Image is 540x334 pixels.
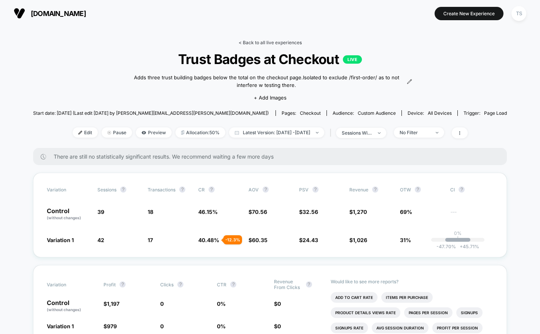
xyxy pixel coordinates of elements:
img: end [316,132,319,133]
span: Edit [73,127,98,138]
button: ? [177,281,183,287]
span: $ [349,209,367,215]
li: Pages Per Session [404,307,452,318]
button: ? [459,186,465,193]
span: Adds three trust building badges below the total on the checkout page.Isolated to exclude /first-... [128,74,405,89]
span: 0 [277,300,281,307]
span: --- [450,210,493,221]
span: Trust Badges at Checkout [57,51,483,67]
span: 0 [160,300,164,307]
span: Variation 1 [47,323,74,329]
span: Transactions [148,187,175,193]
button: ? [415,186,421,193]
div: - 12.3 % [223,235,242,244]
span: $ [248,209,267,215]
img: calendar [235,131,239,135]
span: $ [299,237,318,243]
span: 18 [148,209,153,215]
span: Sessions [97,187,116,193]
span: PSV [299,187,309,193]
span: Variation 1 [47,237,74,243]
span: 1,026 [353,237,367,243]
li: Profit Per Session [432,323,483,333]
span: Preview [136,127,172,138]
button: ? [230,281,236,287]
span: $ [104,300,119,307]
li: Signups Rate [331,323,368,333]
button: ? [119,281,126,287]
span: 0 % [217,300,226,307]
span: 1,270 [353,209,367,215]
li: Items Per Purchase [381,292,433,303]
button: [DOMAIN_NAME] [11,7,88,19]
span: 0 [160,323,164,329]
span: 0 % [217,323,226,329]
span: 979 [107,323,117,329]
span: Page Load [484,110,507,116]
span: Revenue [349,187,368,193]
span: 1,197 [107,300,119,307]
img: end [107,131,111,135]
span: + Add Images [254,95,287,101]
span: 42 [97,237,104,243]
span: 40.48 % [198,237,219,243]
span: [DOMAIN_NAME] [31,10,86,18]
img: end [436,132,438,133]
span: 0 [277,323,281,329]
button: Create New Experience [435,7,503,20]
span: Variation [47,186,89,193]
a: < Back to all live experiences [239,40,302,45]
span: OTW [400,186,442,193]
span: Custom Audience [358,110,396,116]
span: all devices [428,110,452,116]
span: $ [248,237,268,243]
span: 45.71 % [456,244,479,249]
span: 60.35 [252,237,268,243]
img: edit [78,131,82,135]
button: ? [209,186,215,193]
span: Latest Version: [DATE] - [DATE] [229,127,324,138]
div: TS [511,6,526,21]
p: Control [47,208,90,221]
span: Revenue From Clicks [274,279,302,290]
div: Audience: [333,110,396,116]
span: Start date: [DATE] (Last edit [DATE] by [PERSON_NAME][EMAIL_ADDRESS][PERSON_NAME][DOMAIN_NAME]) [33,110,269,116]
p: Would like to see more reports? [331,279,493,284]
p: 0% [454,230,462,236]
span: 69% [400,209,412,215]
span: -47.70 % [436,244,456,249]
span: 31% [400,237,411,243]
img: rebalance [181,130,184,135]
button: ? [179,186,185,193]
span: $ [349,237,367,243]
span: $ [104,323,117,329]
span: Allocation: 50% [175,127,225,138]
span: | [328,127,336,138]
li: Product Details Views Rate [331,307,400,318]
li: Avg Session Duration [372,323,428,333]
span: Variation [47,279,89,290]
span: Clicks [160,282,174,287]
div: No Filter [400,130,430,135]
span: + [460,244,463,249]
div: Trigger: [464,110,507,116]
li: Add To Cart Rate [331,292,378,303]
img: Visually logo [14,8,25,19]
span: Device: [401,110,457,116]
span: There are still no statistically significant results. We recommend waiting a few more days [54,153,492,160]
span: 70.56 [252,209,267,215]
span: $ [274,323,281,329]
span: Pause [102,127,132,138]
button: ? [312,186,319,193]
div: sessions with impression [342,130,372,136]
li: Signups [456,307,483,318]
span: CI [450,186,492,193]
span: CR [198,187,205,193]
div: Pages: [282,110,321,116]
span: $ [299,209,318,215]
span: Profit [104,282,116,287]
img: end [378,132,381,134]
button: TS [509,6,529,21]
p: | [457,236,459,242]
button: ? [372,186,378,193]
